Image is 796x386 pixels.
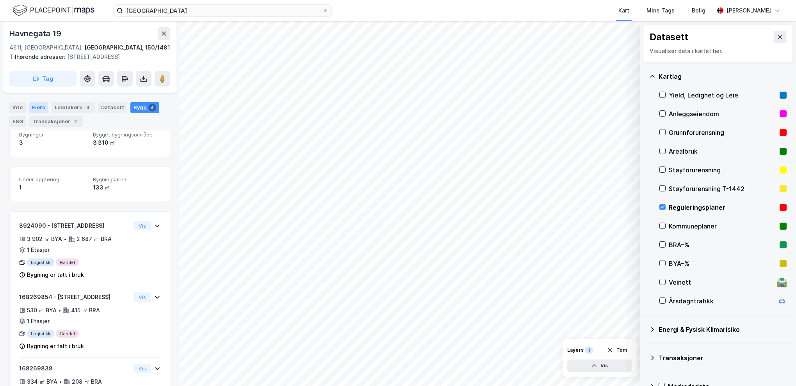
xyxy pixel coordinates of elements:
div: 3 [19,138,87,147]
div: Datasett [650,31,688,43]
div: Bygning er tatt i bruk [27,270,84,280]
span: Bygninger [19,131,87,138]
div: Layers [567,347,584,353]
input: Søk på adresse, matrikkel, gårdeiere, leietakere eller personer [123,5,322,16]
div: BYA–% [669,259,776,268]
div: 2 687 ㎡ BRA [77,234,112,244]
img: logo.f888ab2527a4732fd821a326f86c7f29.svg [12,4,94,17]
div: Bolig [692,6,705,15]
div: Reguleringsplaner [669,203,776,212]
div: 133 ㎡ [93,183,160,192]
button: Vis [134,292,151,302]
div: 1 Etasjer [27,245,50,255]
div: Anleggseiendom [669,109,776,119]
div: Bygg [130,102,159,113]
div: Transaksjoner [659,353,787,363]
div: • [58,307,61,313]
div: 530 ㎡ BYA [27,306,57,315]
div: 2 [72,118,80,126]
div: BRA–% [669,240,776,250]
button: Tøm [602,344,632,356]
div: Støyforurensning [669,165,776,175]
div: 168269838 [19,364,130,373]
div: Kartlag [659,72,787,81]
div: 8924090 - [STREET_ADDRESS] [19,221,130,230]
div: Havnegata 19 [9,27,63,40]
div: Mine Tags [646,6,675,15]
div: 4611, [GEOGRAPHIC_DATA] [9,43,81,52]
span: Bygget bygningsområde [93,131,160,138]
div: Info [9,102,26,113]
div: Årsdøgntrafikk [669,296,774,306]
div: • [59,379,62,385]
button: Vis [134,221,151,230]
div: Arealbruk [669,147,776,156]
span: Under oppføring [19,176,87,183]
div: Bygning er tatt i bruk [27,342,84,351]
span: Tilhørende adresser: [9,53,67,60]
div: 1 [19,183,87,192]
div: 168269854 - [STREET_ADDRESS] [19,292,130,302]
div: [STREET_ADDRESS] [9,52,164,62]
div: • [64,236,67,242]
button: Vis [134,364,151,373]
div: Kontrollprogram for chat [757,349,796,386]
div: Veinett [669,278,774,287]
div: Visualiser data i kartet her. [650,46,786,56]
div: 4 [84,104,92,112]
div: [PERSON_NAME] [727,6,771,15]
div: Yield, Ledighet og Leie [669,90,776,100]
div: Datasett [98,102,127,113]
span: Bygningsareal [93,176,160,183]
div: Energi & Fysisk Klimarisiko [659,325,787,334]
div: Kart [618,6,629,15]
div: 3 310 ㎡ [93,138,160,147]
div: Kommuneplaner [669,221,776,231]
button: Vis [567,359,632,372]
div: 🛣️ [777,277,787,287]
button: Tag [9,71,77,87]
div: 1 [585,346,593,354]
div: Eiere [29,102,48,113]
div: Leietakere [52,102,95,113]
div: [GEOGRAPHIC_DATA], 150/1481 [84,43,170,52]
iframe: Chat Widget [757,349,796,386]
div: 3 902 ㎡ BYA [27,234,62,244]
div: Grunnforurensning [669,128,776,137]
div: 415 ㎡ BRA [71,306,100,315]
div: 1 Etasjer [27,317,50,326]
div: Støyforurensning T-1442 [669,184,776,193]
div: 4 [148,104,156,112]
div: ESG [9,116,26,127]
div: Transaksjoner [29,116,83,127]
